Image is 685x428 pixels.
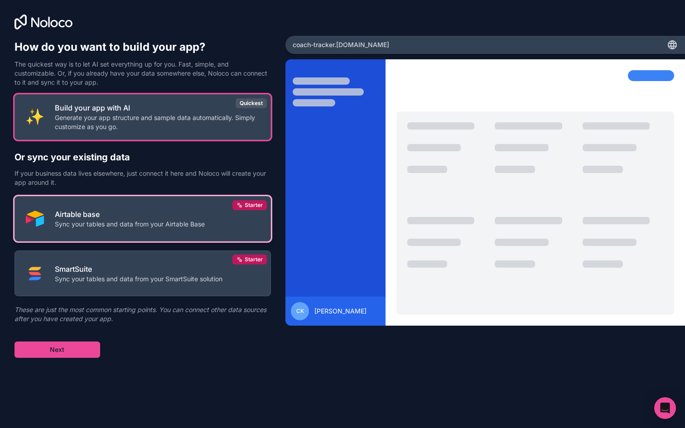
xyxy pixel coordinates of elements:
[14,305,271,323] p: These are just the most common starting points. You can connect other data sources after you have...
[55,209,205,220] p: Airtable base
[55,274,222,284] p: Sync your tables and data from your SmartSuite solution
[293,40,389,49] span: coach-tracker .[DOMAIN_NAME]
[14,196,271,242] button: AIRTABLEAirtable baseSync your tables and data from your Airtable BaseStarter
[14,40,271,54] h1: How do you want to build your app?
[14,250,271,296] button: SMART_SUITESmartSuiteSync your tables and data from your SmartSuite solutionStarter
[14,94,271,140] button: INTERNAL_WITH_AIBuild your app with AIGenerate your app structure and sample data automatically. ...
[245,202,263,209] span: Starter
[654,397,676,419] div: Open Intercom Messenger
[55,264,222,274] p: SmartSuite
[26,210,44,228] img: AIRTABLE
[14,151,271,164] h2: Or sync your existing data
[55,220,205,229] p: Sync your tables and data from your Airtable Base
[26,108,44,126] img: INTERNAL_WITH_AI
[245,256,263,263] span: Starter
[55,102,260,113] p: Build your app with AI
[14,60,271,87] p: The quickest way is to let AI set everything up for you. Fast, simple, and customizable. Or, if y...
[236,98,267,108] div: Quickest
[14,341,100,358] button: Next
[55,113,260,131] p: Generate your app structure and sample data automatically. Simply customize as you go.
[14,169,271,187] p: If your business data lives elsewhere, just connect it here and Noloco will create your app aroun...
[296,308,304,315] span: CK
[314,307,367,316] span: [PERSON_NAME]
[26,264,44,283] img: SMART_SUITE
